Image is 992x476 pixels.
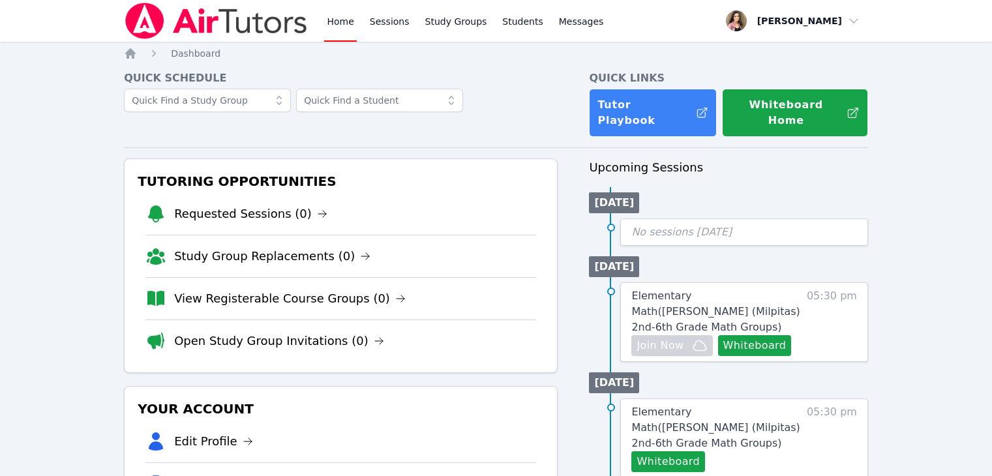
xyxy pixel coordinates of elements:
[589,89,717,137] a: Tutor Playbook
[171,48,220,59] span: Dashboard
[631,406,800,449] span: Elementary Math ( [PERSON_NAME] (Milpitas) 2nd-6th Grade Math Groups )
[174,247,370,265] a: Study Group Replacements (0)
[631,451,705,472] button: Whiteboard
[637,338,684,353] span: Join Now
[174,332,384,350] a: Open Study Group Invitations (0)
[631,335,712,356] button: Join Now
[124,47,868,60] nav: Breadcrumb
[631,288,800,335] a: Elementary Math([PERSON_NAME] (Milpitas) 2nd-6th Grade Math Groups)
[718,335,792,356] button: Whiteboard
[124,70,558,86] h4: Quick Schedule
[124,89,291,112] input: Quick Find a Study Group
[722,89,868,137] button: Whiteboard Home
[135,397,547,421] h3: Your Account
[807,288,857,356] span: 05:30 pm
[589,372,639,393] li: [DATE]
[589,192,639,213] li: [DATE]
[296,89,463,112] input: Quick Find a Student
[631,404,800,451] a: Elementary Math([PERSON_NAME] (Milpitas) 2nd-6th Grade Math Groups)
[589,256,639,277] li: [DATE]
[589,158,868,177] h3: Upcoming Sessions
[559,15,604,28] span: Messages
[174,290,406,308] a: View Registerable Course Groups (0)
[807,404,857,472] span: 05:30 pm
[174,432,253,451] a: Edit Profile
[124,3,308,39] img: Air Tutors
[631,226,732,238] span: No sessions [DATE]
[589,70,868,86] h4: Quick Links
[174,205,327,223] a: Requested Sessions (0)
[135,170,547,193] h3: Tutoring Opportunities
[171,47,220,60] a: Dashboard
[631,290,800,333] span: Elementary Math ( [PERSON_NAME] (Milpitas) 2nd-6th Grade Math Groups )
